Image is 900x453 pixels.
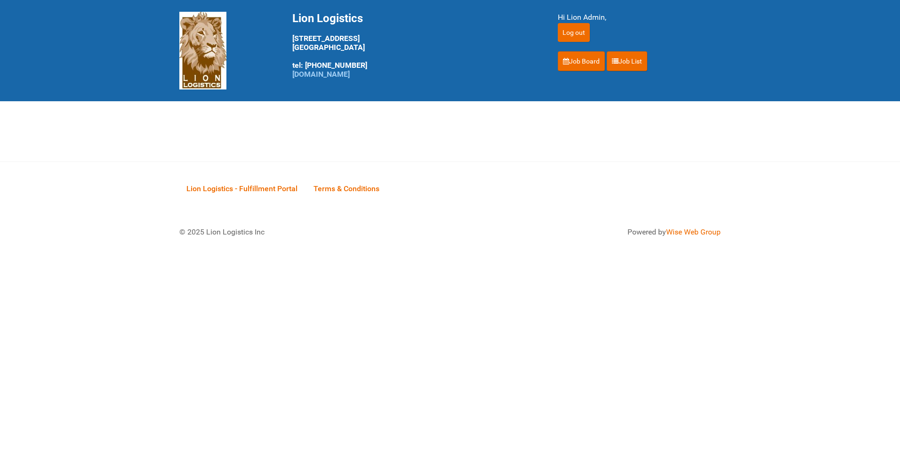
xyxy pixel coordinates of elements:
[558,23,590,42] input: Log out
[292,70,350,79] a: [DOMAIN_NAME]
[179,46,226,55] a: Lion Logistics
[172,219,445,245] div: © 2025 Lion Logistics Inc
[558,51,605,71] a: Job Board
[462,226,721,238] div: Powered by
[313,184,379,193] span: Terms & Conditions
[666,227,721,236] a: Wise Web Group
[179,174,305,203] a: Lion Logistics - Fulfillment Portal
[607,51,647,71] a: Job List
[186,184,297,193] span: Lion Logistics - Fulfillment Portal
[292,12,363,25] span: Lion Logistics
[292,12,534,79] div: [STREET_ADDRESS] [GEOGRAPHIC_DATA] tel: [PHONE_NUMBER]
[558,12,721,23] div: Hi Lion Admin,
[179,12,226,89] img: Lion Logistics
[306,174,386,203] a: Terms & Conditions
